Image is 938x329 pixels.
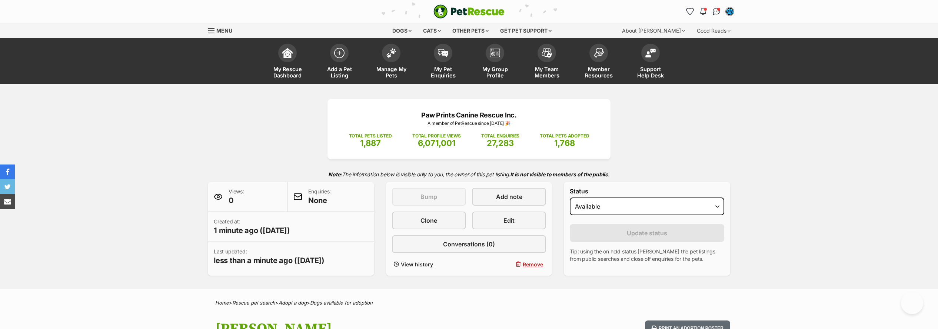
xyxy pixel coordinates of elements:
img: logo-e224e6f780fb5917bec1dbf3a21bbac754714ae5b6737aabdf751b685950b380.svg [433,4,505,19]
a: Dogs available for adoption [310,300,373,306]
span: 1 minute ago ([DATE]) [214,225,290,236]
img: group-profile-icon-3fa3cf56718a62981997c0bc7e787c4b2cf8bcc04b72c1350f741eb67cf2f40e.svg [490,49,500,57]
span: Menu [216,27,232,34]
a: My Pet Enquiries [417,40,469,84]
p: Views: [229,188,244,206]
strong: It is not visible to members of the public. [510,171,610,177]
img: chat-41dd97257d64d25036548639549fe6c8038ab92f7586957e7f3b1b290dea8141.svg [713,8,721,15]
div: Good Reads [692,23,736,38]
iframe: Help Scout Beacon - Open [901,292,923,314]
div: Dogs [387,23,417,38]
ul: Account quick links [684,6,736,17]
span: Add a Pet Listing [323,66,356,79]
span: less than a minute ago ([DATE]) [214,255,325,266]
div: About [PERSON_NAME] [617,23,690,38]
span: Manage My Pets [375,66,408,79]
a: Member Resources [573,40,625,84]
span: My Team Members [530,66,563,79]
button: Notifications [697,6,709,17]
p: A member of PetRescue since [DATE] 🎉 [339,120,599,127]
span: Conversations (0) [443,240,495,249]
a: Conversations [711,6,722,17]
strong: Note: [328,171,342,177]
a: Home [215,300,229,306]
p: TOTAL PROFILE VIEWS [412,133,461,139]
a: Add note [472,188,546,206]
span: 6,071,001 [418,138,455,148]
p: Tip: using the on hold status [PERSON_NAME] the pet listings from public searches and close off e... [570,248,724,263]
a: PetRescue [433,4,505,19]
a: Menu [208,23,237,37]
span: Support Help Desk [634,66,667,79]
span: 27,283 [487,138,514,148]
a: My Team Members [521,40,573,84]
p: Last updated: [214,248,325,266]
span: Remove [523,260,543,268]
label: Status [570,188,724,195]
img: member-resources-icon-8e73f808a243e03378d46382f2149f9095a855e16c252ad45f914b54edf8863c.svg [593,48,604,58]
img: add-pet-listing-icon-0afa8454b4691262ce3f59096e99ab1cd57d4a30225e0717b998d2c9b9846f56.svg [334,48,345,58]
span: View history [401,260,433,268]
span: My Group Profile [478,66,512,79]
a: My Rescue Dashboard [262,40,313,84]
a: Edit [472,212,546,229]
img: notifications-46538b983faf8c2785f20acdc204bb7945ddae34d4c08c2a6579f10ce5e182be.svg [700,8,706,15]
p: TOTAL PETS ADOPTED [540,133,589,139]
img: pet-enquiries-icon-7e3ad2cf08bfb03b45e93fb7055b45f3efa6380592205ae92323e6603595dc1f.svg [438,49,448,57]
span: Add note [496,192,522,201]
span: Member Resources [582,66,615,79]
span: 0 [229,195,244,206]
a: Add a Pet Listing [313,40,365,84]
a: Manage My Pets [365,40,417,84]
img: Lisa Green profile pic [726,8,734,15]
span: Clone [420,216,437,225]
p: Created at: [214,218,290,236]
a: Favourites [684,6,696,17]
span: Edit [503,216,515,225]
a: My Group Profile [469,40,521,84]
span: 1,768 [554,138,575,148]
div: Cats [418,23,446,38]
a: View history [392,259,466,270]
span: Update status [627,229,667,237]
img: help-desk-icon-fdf02630f3aa405de69fd3d07c3f3aa587a6932b1a1747fa1d2bba05be0121f9.svg [645,49,656,57]
div: > > > [197,300,741,306]
button: My account [724,6,736,17]
p: TOTAL ENQUIRIES [481,133,519,139]
span: My Pet Enquiries [426,66,460,79]
p: The information below is visible only to you, the owner of this pet listing. [208,167,730,182]
p: Enquiries: [308,188,331,206]
img: dashboard-icon-eb2f2d2d3e046f16d808141f083e7271f6b2e854fb5c12c21221c1fb7104beca.svg [282,48,293,58]
a: Clone [392,212,466,229]
a: Conversations (0) [392,235,546,253]
span: My Rescue Dashboard [271,66,304,79]
button: Remove [472,259,546,270]
span: None [308,195,331,206]
div: Get pet support [495,23,557,38]
p: Paw Prints Canine Rescue Inc. [339,110,599,120]
a: Rescue pet search [232,300,275,306]
img: team-members-icon-5396bd8760b3fe7c0b43da4ab00e1e3bb1a5d9ba89233759b79545d2d3fc5d0d.svg [542,48,552,58]
button: Update status [570,224,724,242]
div: Other pets [447,23,494,38]
img: manage-my-pets-icon-02211641906a0b7f246fdf0571729dbe1e7629f14944591b6c1af311fb30b64b.svg [386,48,396,58]
a: Adopt a dog [279,300,307,306]
button: Bump [392,188,466,206]
span: 1,887 [360,138,381,148]
span: Bump [420,192,437,201]
a: Support Help Desk [625,40,676,84]
p: TOTAL PETS LISTED [349,133,392,139]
